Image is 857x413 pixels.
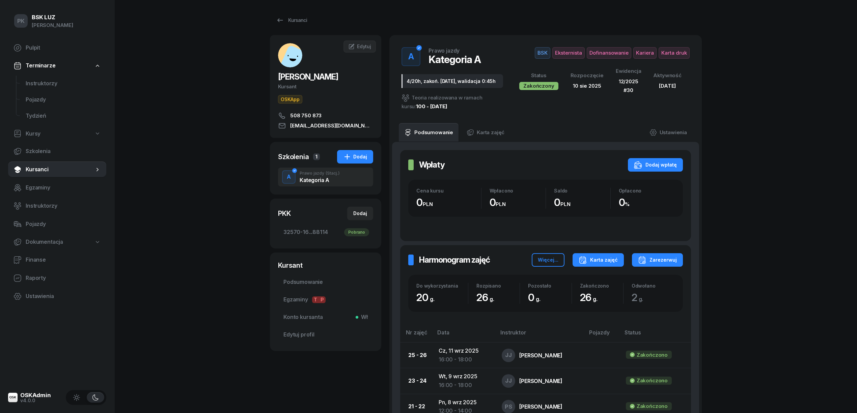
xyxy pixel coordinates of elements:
[439,355,491,364] div: 16:00 - 18:00
[579,256,618,264] div: Karta zajęć
[416,103,447,110] a: 100 - [DATE]
[17,18,25,24] span: PK
[300,171,340,175] div: Prawo jazdy
[519,71,558,80] div: Status
[20,76,106,92] a: Instruktorzy
[400,368,433,394] td: 23 - 24
[282,170,296,184] button: A
[580,291,601,303] span: 26
[490,296,494,302] small: g.
[26,147,101,156] span: Szkolenia
[278,122,373,130] a: [EMAIL_ADDRESS][DOMAIN_NAME]
[26,183,101,192] span: Egzaminy
[312,296,319,303] span: T
[560,201,571,207] small: PLN
[20,392,51,398] div: OSKAdmin
[26,238,63,246] span: Dokumentacja
[632,283,675,289] div: Odwołano
[528,283,571,289] div: Pozostało
[357,43,371,49] span: Edytuj
[326,171,340,175] span: (Stacj.)
[653,71,682,80] div: Aktywność
[353,209,367,217] div: Dodaj
[490,188,546,194] div: Wpłacono
[433,343,496,368] td: Cz, 11 wrz 2025
[632,291,647,303] span: 2
[20,398,51,403] div: v4.0.0
[593,296,598,302] small: g.
[278,261,373,270] div: Kursant
[634,161,677,169] div: Dodaj wpłatę
[283,330,368,339] span: Edytuj profil
[538,256,558,264] div: Więcej...
[402,47,420,66] button: A
[26,112,101,120] span: Tydzień
[270,13,313,27] a: Kursanci
[283,313,368,322] span: Konto kursanta
[653,82,682,90] div: [DATE]
[505,404,512,410] span: PS
[580,283,623,289] div: Zakończono
[616,77,641,94] div: 12/2025 #30
[496,201,506,207] small: PLN
[619,188,675,194] div: Opłacono
[8,234,106,250] a: Dokumentacja
[519,378,562,384] div: [PERSON_NAME]
[554,188,610,194] div: Saldo
[8,143,106,159] a: Szkolenia
[632,253,683,267] button: Zarezerwuj
[278,72,338,82] span: [PERSON_NAME]
[313,153,320,160] span: 1
[278,209,291,218] div: PKK
[26,274,101,283] span: Raporty
[423,201,433,207] small: PLN
[535,47,690,59] button: BSKEksternistaDofinansowanieKarieraKarta druk
[26,43,101,52] span: Pulpit
[8,270,106,286] a: Raporty
[278,168,373,186] button: APrawo jazdy(Stacj.)Kategoria A
[290,122,373,130] span: [EMAIL_ADDRESS][DOMAIN_NAME]
[637,351,668,359] div: Zakończono
[419,159,445,170] h2: Wpłaty
[8,126,106,142] a: Kursy
[416,283,468,289] div: Do wykorzystania
[637,402,668,411] div: Zakończono
[278,327,373,343] a: Edytuj profil
[26,95,101,104] span: Pojazdy
[638,256,677,264] div: Zarezerwuj
[26,256,101,264] span: Finanse
[400,328,433,343] th: Nr zajęć
[637,376,668,385] div: Zakończono
[573,253,624,267] button: Karta zajęć
[337,150,373,164] button: Dodaj
[519,82,558,90] div: Zakończony
[26,292,101,301] span: Ustawienia
[276,16,307,24] div: Kursanci
[8,40,106,56] a: Pulpit
[659,47,690,59] span: Karta druk
[278,152,309,161] div: Szkolenia
[519,353,562,358] div: [PERSON_NAME]
[278,112,373,120] a: 508 750 873
[8,161,106,178] a: Kursanci
[343,40,376,53] a: Edytuj
[496,328,585,343] th: Instruktor
[416,291,438,303] span: 20
[536,296,541,302] small: g.
[278,95,302,104] button: OSKApp
[490,196,546,209] div: 0
[476,283,520,289] div: Rozpisano
[528,291,571,304] div: 0
[278,82,373,91] div: Kursant
[505,378,512,384] span: JJ
[26,79,101,88] span: Instruktorzy
[585,328,620,343] th: Pojazdy
[8,216,106,232] a: Pojazdy
[428,48,460,53] div: Prawo jazdy
[26,129,40,138] span: Kursy
[26,220,101,229] span: Pojazdy
[399,123,459,142] a: Podsumowanie
[26,202,101,210] span: Instruktorzy
[433,368,496,394] td: Wt, 9 wrz 2025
